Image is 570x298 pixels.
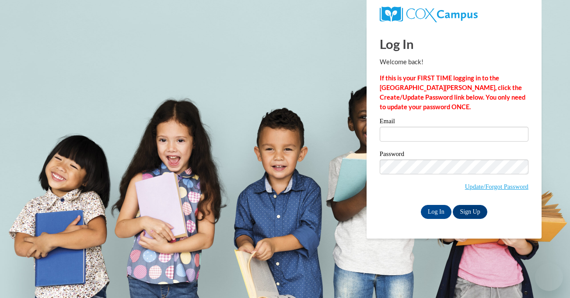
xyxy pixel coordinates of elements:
[421,205,451,219] input: Log In
[380,74,525,111] strong: If this is your FIRST TIME logging in to the [GEOGRAPHIC_DATA][PERSON_NAME], click the Create/Upd...
[465,183,528,190] a: Update/Forgot Password
[380,151,528,159] label: Password
[453,205,487,219] a: Sign Up
[380,35,528,53] h1: Log In
[535,263,563,291] iframe: Button to launch messaging window
[380,7,478,22] img: COX Campus
[380,118,528,127] label: Email
[380,7,528,22] a: COX Campus
[380,57,528,67] p: Welcome back!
